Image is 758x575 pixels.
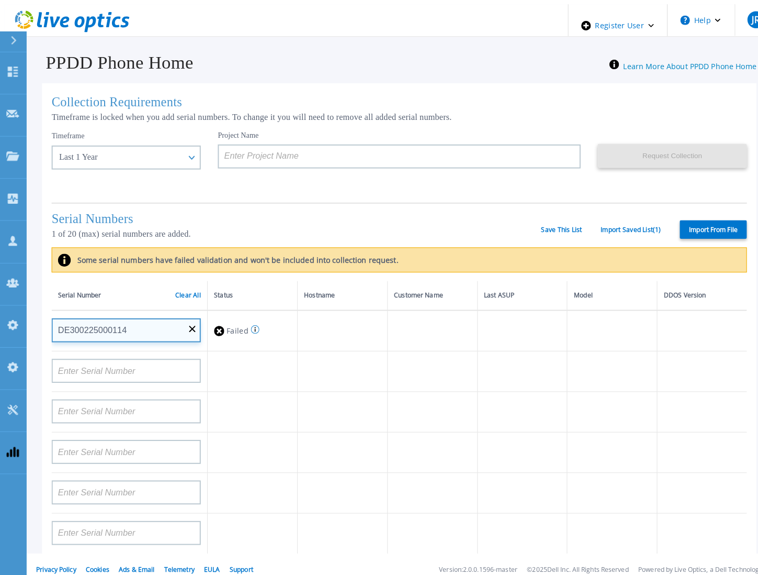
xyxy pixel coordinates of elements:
label: Import From File [668,216,733,235]
input: Enter Serial Number [51,432,197,456]
div: Last 1 Year [58,150,178,159]
h1: Serial Numbers [51,208,531,222]
a: Privacy Policy [36,555,75,563]
li: Version: 2.0.0.1596-master [431,556,508,563]
a: Ads & Email [117,555,152,563]
a: Cookies [84,555,107,563]
a: Save This List [531,222,572,229]
label: Timeframe [51,129,83,138]
a: EULA [200,555,216,563]
a: Telemetry [161,555,191,563]
a: Clear All [172,286,197,294]
li: Powered by Live Optics, a Dell Technology [627,556,749,563]
a: Learn More About PPDD Phone Home [612,60,743,70]
h1: Collection Requirements [51,93,733,107]
p: Timeframe is locked when you add serial numbers. To change it you will need to remove all added s... [51,110,733,120]
button: Help [655,4,721,36]
th: DDOS Version [646,276,733,305]
p: 1 of 20 (max) serial numbers are added. [51,225,531,235]
input: Enter Serial Number [51,472,197,495]
h1: PPDD Phone Home [30,52,190,72]
div: Failed [210,315,286,335]
li: © 2025 Dell Inc. All Rights Reserved [517,556,617,563]
input: Enter Serial Number [51,512,197,535]
a: Import Saved List ( 1 ) [590,222,649,229]
div: Serial Number [57,284,197,296]
th: Model [557,276,646,305]
th: Hostname [292,276,380,305]
input: Enter Serial Number [51,352,197,376]
div: Register User [558,4,655,46]
input: Enter Project Name [214,142,570,165]
label: Project Name [214,129,254,137]
span: JR [738,15,745,24]
button: Request Collection [587,141,733,165]
a: Support [225,555,248,563]
input: Enter Serial Number [51,313,197,336]
label: Some serial numbers have failed validation and won't be included into collection request. [70,250,391,260]
th: Status [204,276,292,305]
th: Customer Name [380,276,469,305]
th: Last ASUP [469,276,557,305]
input: Enter Serial Number [51,392,197,416]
